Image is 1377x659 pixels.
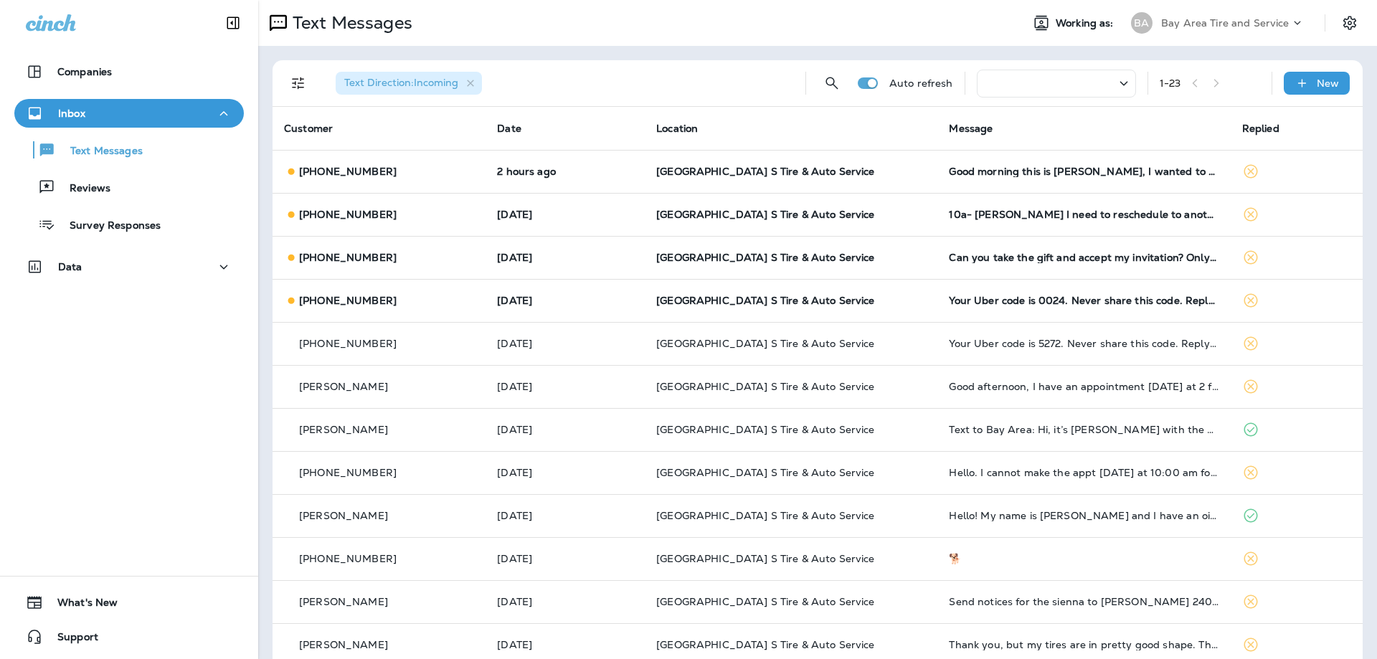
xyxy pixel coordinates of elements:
[949,295,1219,306] div: Your Uber code is 0024. Never share this code. Reply STOP ALL to unsubscribe.
[656,165,874,178] span: [GEOGRAPHIC_DATA] S Tire & Auto Service
[656,251,874,264] span: [GEOGRAPHIC_DATA] S Tire & Auto Service
[43,597,118,614] span: What's New
[656,595,874,608] span: [GEOGRAPHIC_DATA] S Tire & Auto Service
[299,209,397,220] p: [PHONE_NUMBER]
[55,219,161,233] p: Survey Responses
[287,12,412,34] p: Text Messages
[497,510,633,521] p: Sep 14, 2025 08:21 PM
[284,122,333,135] span: Customer
[949,639,1219,650] div: Thank you, but my tires are in pretty good shape. Thanks for your concern.
[818,69,846,98] button: Search Messages
[497,424,633,435] p: Sep 16, 2025 07:54 AM
[949,122,993,135] span: Message
[497,295,633,306] p: Sep 18, 2025 10:13 AM
[656,466,874,479] span: [GEOGRAPHIC_DATA] S Tire & Auto Service
[949,166,1219,177] div: Good morning this is Kyle Regorrah, I wanted to update and say my Nissan rogue will be dropped of...
[299,596,388,607] p: [PERSON_NAME]
[656,122,698,135] span: Location
[14,135,244,165] button: Text Messages
[344,76,458,89] span: Text Direction : Incoming
[949,553,1219,564] div: 🐕
[1160,77,1181,89] div: 1 - 23
[1161,17,1290,29] p: Bay Area Tire and Service
[1337,10,1363,36] button: Settings
[299,510,388,521] p: [PERSON_NAME]
[299,295,397,306] p: [PHONE_NUMBER]
[497,338,633,349] p: Sep 17, 2025 01:52 PM
[497,553,633,564] p: Sep 12, 2025 05:58 PM
[299,338,397,349] p: [PHONE_NUMBER]
[949,596,1219,607] div: Send notices for the sienna to Paul 2404265586
[949,424,1219,435] div: Text to Bay Area: Hi, it’s Dan Landry with the 2019 Impreza, we’ve owned it since new. Never in a...
[43,631,98,648] span: Support
[656,638,874,651] span: [GEOGRAPHIC_DATA] S Tire & Auto Service
[497,639,633,650] p: Sep 11, 2025 10:36 AM
[497,166,633,177] p: Sep 23, 2025 07:42 AM
[299,553,397,564] p: [PHONE_NUMBER]
[57,66,112,77] p: Companies
[497,381,633,392] p: Sep 17, 2025 12:06 PM
[299,639,388,650] p: [PERSON_NAME]
[656,552,874,565] span: [GEOGRAPHIC_DATA] S Tire & Auto Service
[656,337,874,350] span: [GEOGRAPHIC_DATA] S Tire & Auto Service
[58,108,85,119] p: Inbox
[284,69,313,98] button: Filters
[56,145,143,158] p: Text Messages
[1131,12,1153,34] div: BA
[949,510,1219,521] div: Hello! My name is Magdalena and I have an oil change & all 4 tire replacement for my 2017 Honda A...
[1317,77,1339,89] p: New
[14,209,244,240] button: Survey Responses
[14,622,244,651] button: Support
[656,208,874,221] span: [GEOGRAPHIC_DATA] S Tire & Auto Service
[497,209,633,220] p: Sep 22, 2025 12:43 AM
[497,252,633,263] p: Sep 21, 2025 05:32 PM
[299,252,397,263] p: [PHONE_NUMBER]
[299,381,388,392] p: [PERSON_NAME]
[949,252,1219,263] div: Can you take the gift and accept my invitation? Only 2 steps, take your free gifts from top-notch...
[58,261,82,272] p: Data
[497,122,521,135] span: Date
[14,57,244,86] button: Companies
[889,77,953,89] p: Auto refresh
[299,424,388,435] p: [PERSON_NAME]
[14,588,244,617] button: What's New
[656,509,874,522] span: [GEOGRAPHIC_DATA] S Tire & Auto Service
[336,72,482,95] div: Text Direction:Incoming
[14,252,244,281] button: Data
[656,423,874,436] span: [GEOGRAPHIC_DATA] S Tire & Auto Service
[497,596,633,607] p: Sep 12, 2025 10:06 AM
[55,182,110,196] p: Reviews
[949,381,1219,392] div: Good afternoon, I have an appointment today at 2 for an oil change, unfortunately I won't be able...
[949,338,1219,349] div: Your Uber code is 5272. Never share this code. Reply STOP ALL to unsubscribe.
[299,467,397,478] p: [PHONE_NUMBER]
[213,9,253,37] button: Collapse Sidebar
[299,166,397,177] p: [PHONE_NUMBER]
[1056,17,1117,29] span: Working as:
[949,467,1219,478] div: Hello. I cannot make the appt tomorrow at 10:00 am for oil change.
[1242,122,1279,135] span: Replied
[656,380,874,393] span: [GEOGRAPHIC_DATA] S Tire & Auto Service
[949,209,1219,220] div: 10a- Otterson I need to reschedule to another date
[497,467,633,478] p: Sep 15, 2025 03:19 PM
[14,99,244,128] button: Inbox
[14,172,244,202] button: Reviews
[656,294,874,307] span: [GEOGRAPHIC_DATA] S Tire & Auto Service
